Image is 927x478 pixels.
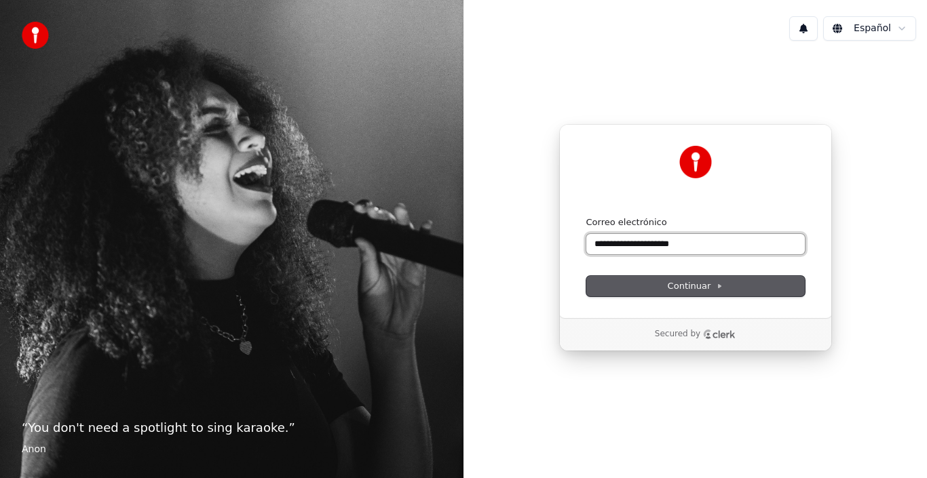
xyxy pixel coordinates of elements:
[668,280,723,292] span: Continuar
[586,276,805,296] button: Continuar
[22,443,442,456] footer: Anon
[22,418,442,437] p: “ You don't need a spotlight to sing karaoke. ”
[586,216,667,228] label: Correo electrónico
[22,22,49,49] img: youka
[655,329,700,340] p: Secured by
[703,330,736,339] a: Clerk logo
[679,146,712,178] img: Youka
